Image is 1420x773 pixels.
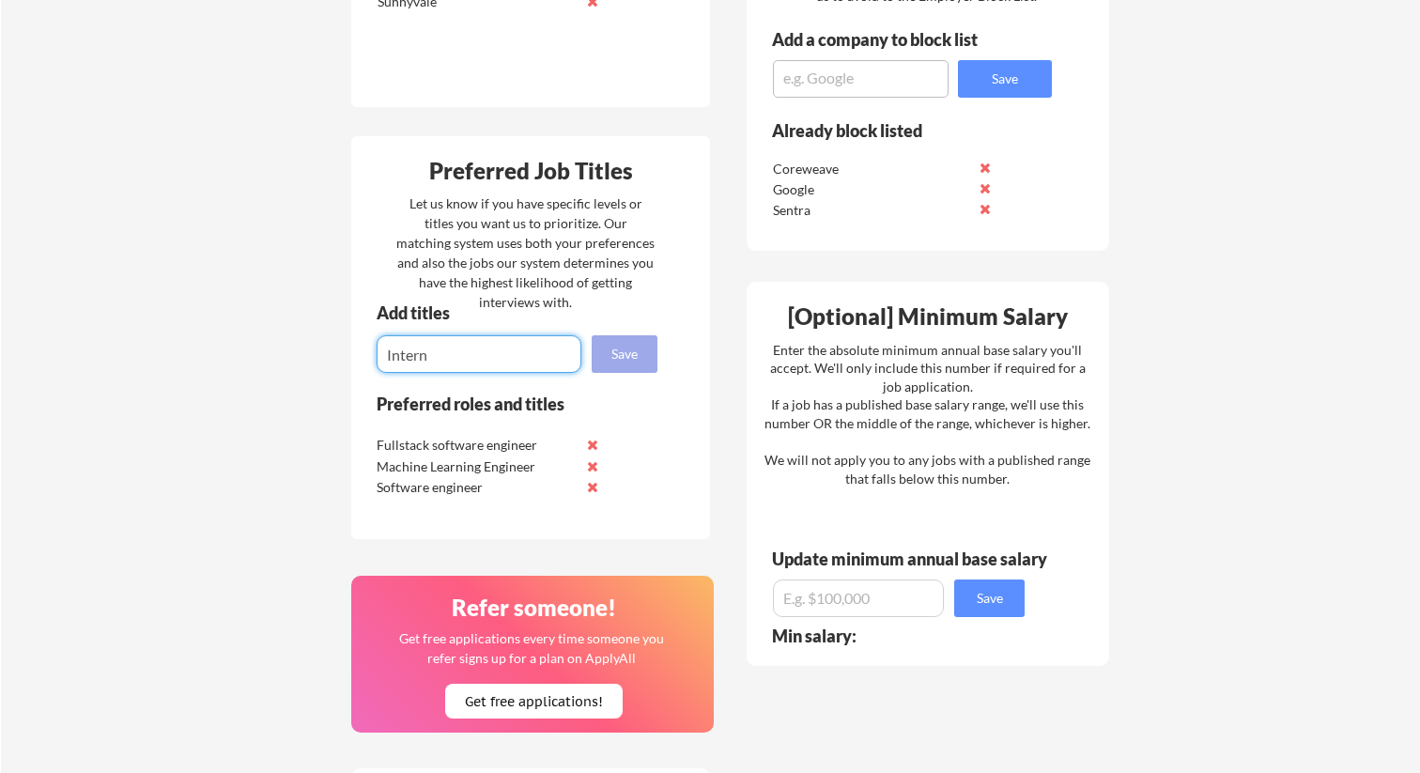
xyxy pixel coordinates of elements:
div: Preferred roles and titles [377,395,632,412]
button: Save [958,60,1052,98]
div: [Optional] Minimum Salary [753,305,1103,328]
div: Let us know if you have specific levels or titles you want us to prioritize. Our matching system ... [396,193,655,312]
input: E.g. Senior Product Manager [377,335,581,373]
div: Already block listed [772,122,1026,139]
div: Enter the absolute minimum annual base salary you'll accept. We'll only include this number if re... [764,341,1090,488]
div: Sentra [773,201,971,220]
div: Refer someone! [359,596,708,619]
div: Add titles [377,304,641,321]
button: Save [954,580,1025,617]
div: Software engineer [377,478,575,497]
button: Save [592,335,657,373]
div: Preferred Job Titles [356,160,705,182]
div: Google [773,180,971,199]
button: Get free applications! [445,684,623,719]
div: Fullstack software engineer [377,436,575,455]
div: Machine Learning Engineer [377,457,575,476]
div: Coreweave [773,160,971,178]
strong: Min salary: [772,626,857,646]
input: E.g. $100,000 [773,580,944,617]
div: Add a company to block list [772,31,1007,48]
div: Get free applications every time someone you refer signs up for a plan on ApplyAll [397,628,665,668]
div: Update minimum annual base salary [772,550,1054,567]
